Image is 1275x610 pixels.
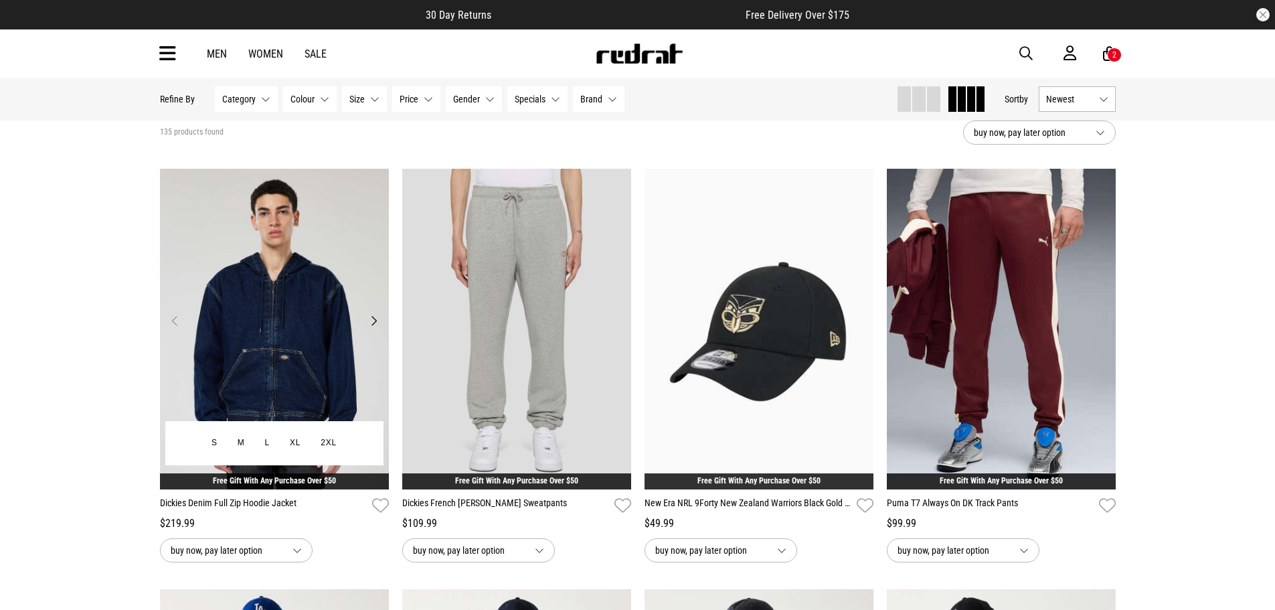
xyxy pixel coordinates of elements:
a: Free Gift With Any Purchase Over $50 [940,476,1063,485]
iframe: Customer reviews powered by Trustpilot [518,8,719,21]
button: Colour [283,86,337,112]
a: Dickies Denim Full Zip Hoodie Jacket [160,496,367,516]
a: Free Gift With Any Purchase Over $50 [455,476,578,485]
span: Size [349,94,365,104]
span: 135 products found [160,127,224,138]
span: Colour [290,94,315,104]
a: New Era NRL 9Forty New Zealand Warriors Black Gold Snapback Cap [645,496,851,516]
img: Dickies French Terry Mapleton Sweatpants in Unknown [402,169,631,489]
button: Next [365,313,382,329]
span: by [1019,94,1028,104]
img: Puma T7 Always On Dk Track Pants in Maroon [887,169,1116,489]
button: Brand [573,86,624,112]
a: Puma T7 Always On DK Track Pants [887,496,1094,516]
span: Price [400,94,418,104]
span: Brand [580,94,602,104]
button: M [228,431,255,455]
span: buy now, pay later option [974,125,1085,141]
a: Men [207,48,227,60]
div: 2 [1112,50,1116,60]
span: Gender [453,94,480,104]
a: 2 [1103,47,1116,61]
a: Women [248,48,283,60]
button: Newest [1039,86,1116,112]
button: Specials [507,86,568,112]
button: S [201,431,228,455]
span: buy now, pay later option [171,542,282,558]
span: buy now, pay later option [898,542,1009,558]
button: buy now, pay later option [963,121,1116,145]
p: Refine By [160,94,195,104]
a: Dickies French [PERSON_NAME] Sweatpants [402,496,609,516]
span: Specials [515,94,545,104]
span: Free Delivery Over $175 [746,9,849,21]
button: 2XL [311,431,347,455]
a: Sale [305,48,327,60]
button: Sortby [1005,91,1028,107]
img: New Era Nrl 9forty New Zealand Warriors Black Gold Snapback Cap in Black [645,169,873,489]
span: buy now, pay later option [655,542,766,558]
span: 30 Day Returns [426,9,491,21]
div: $219.99 [160,516,389,532]
a: Free Gift With Any Purchase Over $50 [213,476,336,485]
button: L [255,431,280,455]
button: Gender [446,86,502,112]
button: Price [392,86,440,112]
button: XL [280,431,311,455]
button: Size [342,86,387,112]
img: Dickies Denim Full Zip Hoodie Jacket in Blue [160,169,389,489]
button: buy now, pay later option [645,538,797,562]
span: Category [222,94,256,104]
span: Newest [1046,94,1094,104]
div: $99.99 [887,516,1116,532]
span: buy now, pay later option [413,542,524,558]
div: $109.99 [402,516,631,532]
a: Free Gift With Any Purchase Over $50 [697,476,821,485]
button: buy now, pay later option [160,538,313,562]
img: Redrat logo [595,44,683,64]
button: Category [215,86,278,112]
button: buy now, pay later option [887,538,1039,562]
button: buy now, pay later option [402,538,555,562]
button: Previous [167,313,183,329]
div: $49.99 [645,516,873,532]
